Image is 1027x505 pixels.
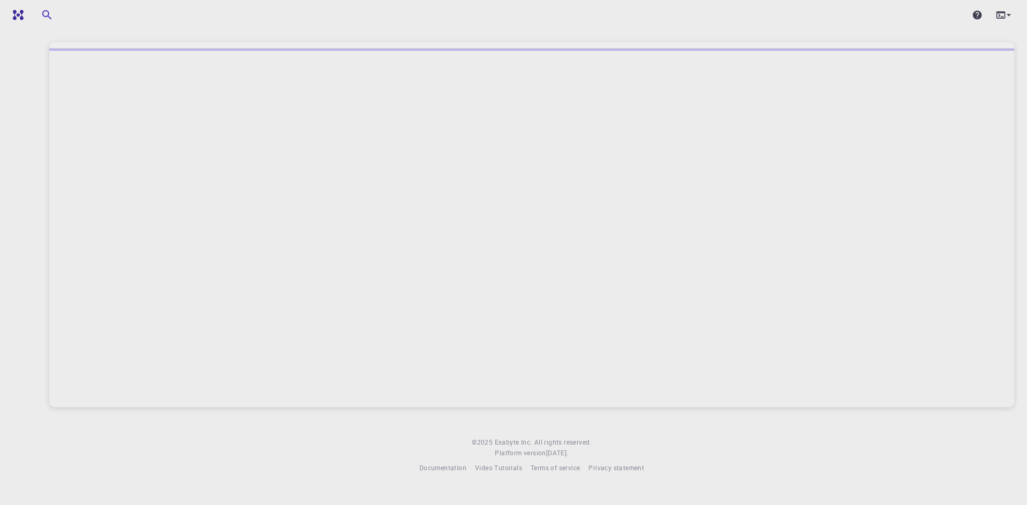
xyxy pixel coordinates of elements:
img: logo [9,10,24,20]
span: [DATE] . [546,448,569,457]
a: [DATE]. [546,448,569,459]
span: Video Tutorials [475,463,522,472]
a: Privacy statement [588,463,644,473]
a: Documentation [419,463,466,473]
a: Terms of service [531,463,580,473]
span: Privacy statement [588,463,644,472]
span: Platform version [495,448,546,459]
span: Exabyte Inc. [495,438,532,446]
span: All rights reserved. [534,437,592,448]
span: © 2025 [472,437,494,448]
span: Terms of service [531,463,580,472]
a: Video Tutorials [475,463,522,473]
a: Exabyte Inc. [495,437,532,448]
span: Documentation [419,463,466,472]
